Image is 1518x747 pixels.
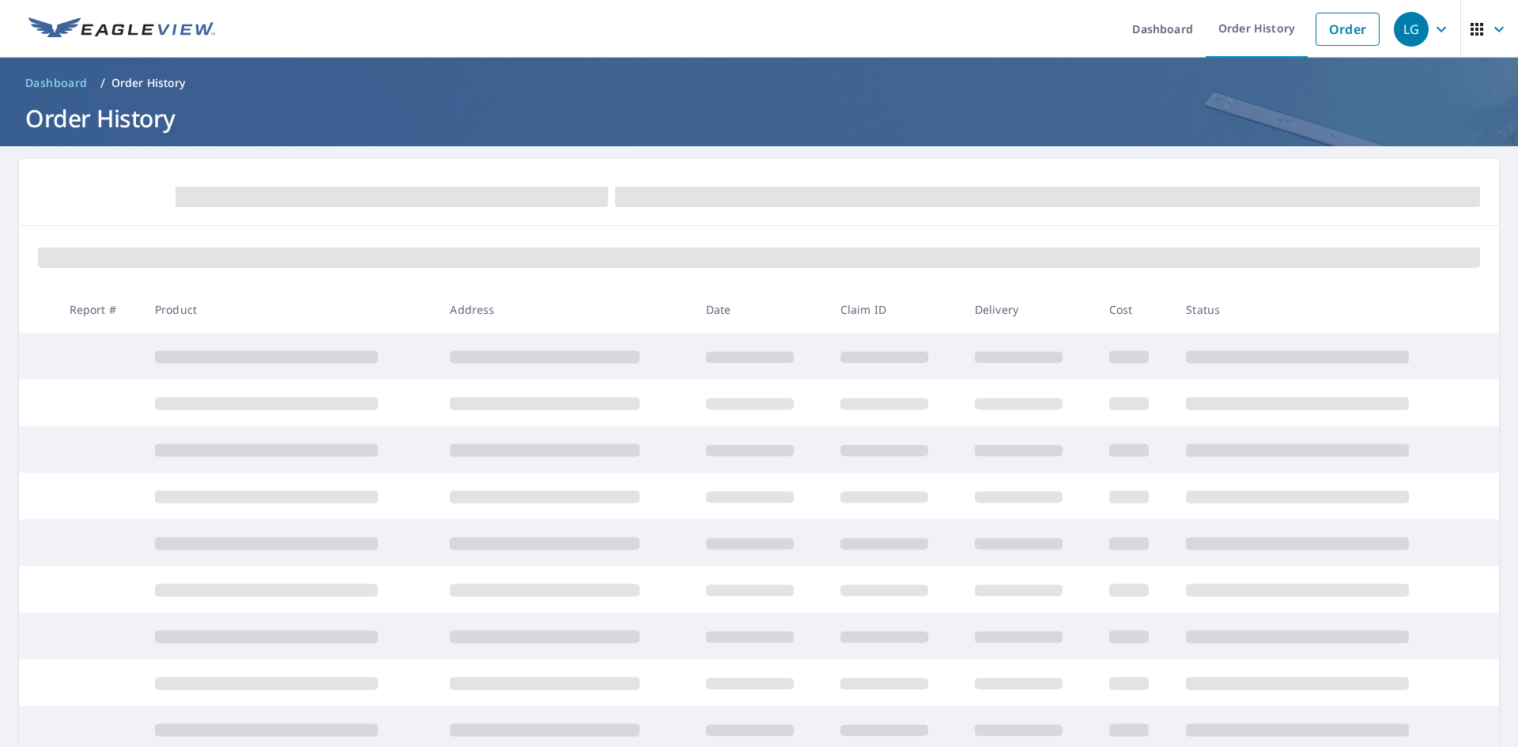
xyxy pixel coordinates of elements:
th: Date [693,286,828,333]
a: Order [1316,13,1380,46]
th: Delivery [962,286,1097,333]
nav: breadcrumb [19,70,1499,96]
img: EV Logo [28,17,215,41]
th: Address [437,286,693,333]
th: Claim ID [828,286,962,333]
span: Dashboard [25,75,88,91]
div: LG [1394,12,1429,47]
li: / [100,74,105,92]
th: Report # [57,286,142,333]
h1: Order History [19,102,1499,134]
a: Dashboard [19,70,94,96]
p: Order History [111,75,186,91]
th: Cost [1097,286,1174,333]
th: Status [1173,286,1469,333]
th: Product [142,286,437,333]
